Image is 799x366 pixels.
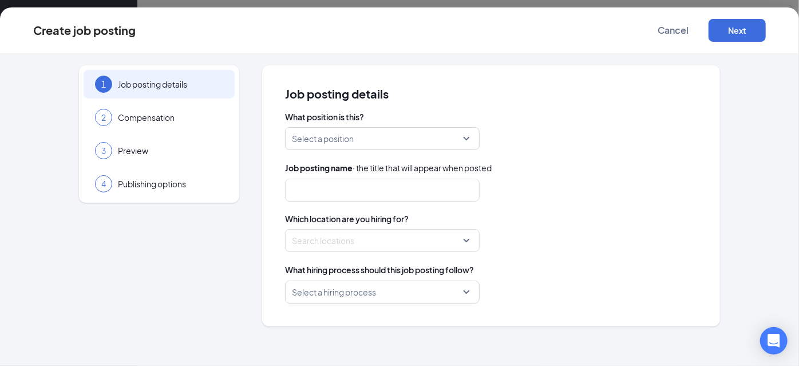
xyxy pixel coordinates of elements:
span: 4 [101,178,106,190]
span: What position is this? [285,111,697,123]
span: Cancel [658,25,689,36]
button: Cancel [644,19,702,42]
span: 2 [101,112,106,123]
span: 1 [101,78,106,90]
b: Job posting name [285,163,353,173]
div: Create job posting [33,24,136,37]
span: What hiring process should this job posting follow? [285,263,474,276]
button: Next [709,19,766,42]
span: Publishing options [118,178,223,190]
span: Preview [118,145,223,156]
span: Job posting details [118,78,223,90]
span: Job posting details [285,88,697,100]
span: Compensation [118,112,223,123]
span: · the title that will appear when posted [285,162,492,174]
span: Which location are you hiring for? [285,213,697,225]
div: Open Intercom Messenger [760,327,788,355]
span: 3 [101,145,106,156]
